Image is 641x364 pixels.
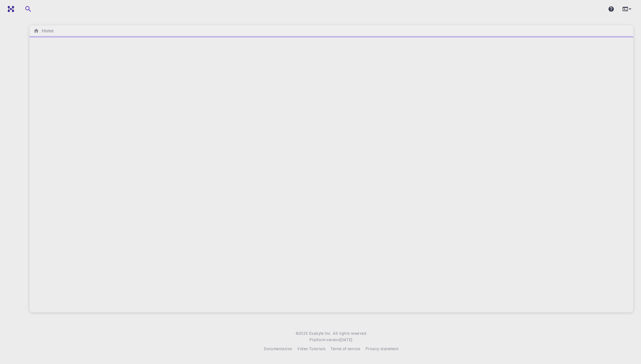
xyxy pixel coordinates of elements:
[366,346,399,352] a: Privacy statement
[331,346,360,351] span: Terms of service
[340,337,353,343] a: [DATE].
[32,27,55,34] nav: breadcrumb
[340,337,353,342] span: [DATE] .
[264,346,292,352] a: Documentation
[39,27,54,34] h6: Home
[309,330,332,337] a: Exabyte Inc.
[333,330,367,337] span: All rights reserved.
[296,330,309,337] span: © 2025
[297,346,325,352] a: Video Tutorials
[5,6,14,12] img: logo
[297,346,325,351] span: Video Tutorials
[331,346,360,352] a: Terms of service
[366,346,399,351] span: Privacy statement
[264,346,292,351] span: Documentation
[309,337,340,343] span: Platform version
[309,331,332,336] span: Exabyte Inc.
